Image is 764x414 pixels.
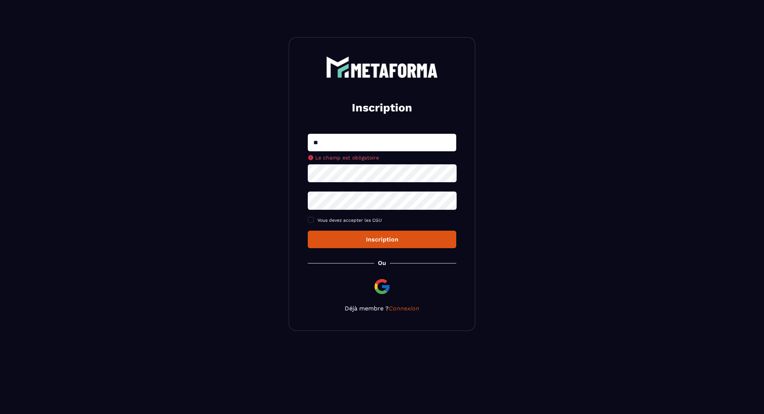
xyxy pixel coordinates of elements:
div: Inscription [314,236,450,243]
span: Vous devez accepter les CGU [317,218,382,223]
p: Déjà membre ? [308,305,456,312]
a: logo [308,56,456,78]
a: Connexion [389,305,419,312]
span: Le champ est obligatoire [315,155,379,161]
img: google [373,278,391,296]
button: Inscription [308,231,456,248]
p: Ou [378,259,386,266]
img: logo [326,56,438,78]
h2: Inscription [317,100,447,115]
